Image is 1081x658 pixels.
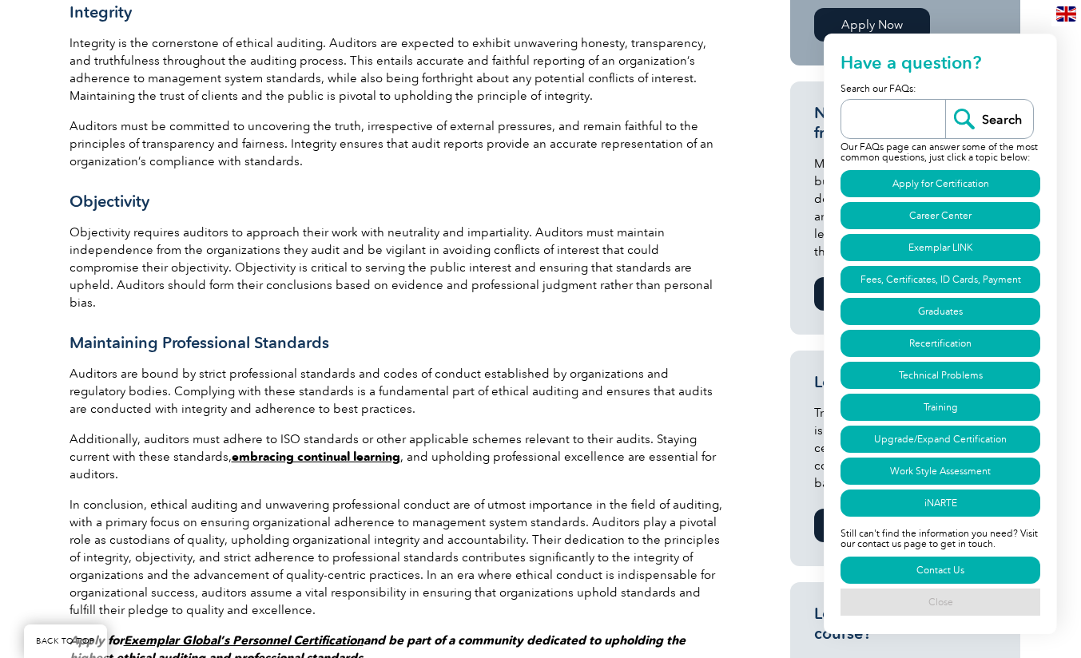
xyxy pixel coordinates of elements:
[841,81,1040,99] p: Search our FAQs:
[814,604,996,644] h3: Looking for a training course?
[841,490,1040,517] a: iNARTE
[841,519,1040,554] p: Still can't find the information you need? Visit our contact us page to get in touch.
[841,557,1040,584] a: Contact Us
[70,496,725,619] p: In conclusion, ethical auditing and unwavering professional conduct are of utmost importance in t...
[814,372,996,392] h3: Looking to transition?
[841,330,1040,357] a: Recertification
[814,509,932,542] a: Learn More
[841,202,1040,229] a: Career Center
[841,394,1040,421] a: Training
[841,266,1040,293] a: Fees, Certificates, ID Cards, Payment
[945,100,1033,138] input: Search
[70,117,725,170] p: Auditors must be committed to uncovering the truth, irrespective of external pressures, and remai...
[70,34,725,105] p: Integrity is the cornerstone of ethical auditing. Auditors are expected to exhibit unwavering hon...
[70,192,725,212] h3: Objectivity
[70,2,725,22] h3: Integrity
[70,224,725,311] p: Objectivity requires auditors to approach their work with neutrality and impartiality. Auditors m...
[70,333,725,353] h3: Maintaining Professional Standards
[814,277,980,311] a: Download Template
[1056,6,1076,22] img: en
[841,298,1040,325] a: Graduates
[70,365,725,418] p: Auditors are bound by strict professional standards and codes of conduct established by organizat...
[841,170,1040,197] a: Apply for Certification
[70,430,725,483] p: Additionally, auditors must adhere to ISO standards or other applicable schemes relevant to their...
[841,589,1040,616] a: Close
[232,450,400,464] a: embracing continual learning
[841,139,1040,168] p: Our FAQs page can answer some of the most common questions, just click a topic below:
[24,624,107,658] a: BACK TO TOP
[841,50,1040,81] h2: Have a question?
[814,404,996,492] p: Transitioning to Exemplar Global is easy! Let us assist you with our certification recognition, c...
[841,234,1040,261] a: Exemplar LINK
[814,155,996,260] p: Many organizations allocate a budget for employee career development. Download, modify and use th...
[841,362,1040,389] a: Technical Problems
[814,8,930,42] a: Apply Now
[814,103,996,143] h3: Need financial support from your employer?
[841,458,1040,485] a: Work Style Assessment
[124,633,364,648] a: Exemplar Global’s Personnel Certification
[841,426,1040,453] a: Upgrade/Expand Certification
